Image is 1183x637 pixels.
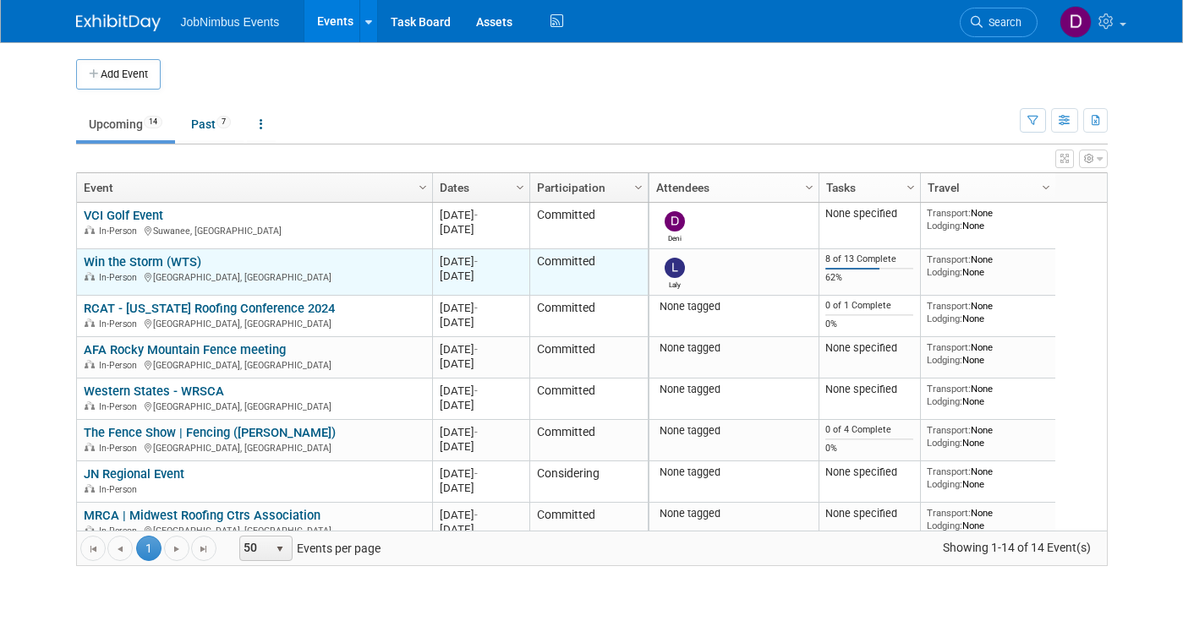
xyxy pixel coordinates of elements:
span: Go to the last page [197,542,211,556]
span: Column Settings [513,181,527,194]
div: [DATE] [440,425,522,439]
div: None tagged [655,465,812,479]
td: Committed [529,296,648,337]
span: Go to the first page [86,542,100,556]
span: - [474,343,478,356]
td: Considering [529,461,648,503]
td: Committed [529,503,648,544]
div: None None [927,383,1049,407]
div: [DATE] [440,466,522,481]
a: Column Settings [901,173,920,199]
span: Lodging: [927,520,962,531]
img: In-Person Event [85,360,95,368]
img: In-Person Event [85,272,95,280]
td: Committed [529,378,648,420]
span: Transport: [927,424,971,436]
span: In-Person [99,272,142,283]
span: In-Person [99,318,142,329]
div: [GEOGRAPHIC_DATA], [GEOGRAPHIC_DATA] [84,316,424,330]
img: In-Person Event [85,401,95,410]
div: None None [927,300,1049,324]
span: In-Person [99,360,142,371]
div: [DATE] [440,315,522,329]
span: In-Person [99,525,142,536]
div: Laly Matos [660,278,689,289]
span: In-Person [99,226,142,237]
div: 0 of 1 Complete [825,300,913,312]
span: Go to the previous page [113,542,127,556]
a: Go to the previous page [107,536,133,561]
div: None None [927,253,1049,278]
a: Column Settings [629,173,648,199]
span: Lodging: [927,478,962,490]
div: [GEOGRAPHIC_DATA], [GEOGRAPHIC_DATA] [84,357,424,372]
a: Column Settings [1037,173,1055,199]
a: Event [84,173,421,202]
a: Attendees [656,173,808,202]
img: In-Person Event [85,525,95,534]
div: [DATE] [440,254,522,269]
span: Showing 1-14 of 14 Event(s) [927,536,1106,559]
div: [DATE] [440,342,522,357]
a: RCAT - [US_STATE] Roofing Conference 2024 [84,301,335,316]
div: None specified [825,341,913,355]
div: [DATE] [440,357,522,371]
span: Lodging: [927,437,962,449]
span: Transport: [927,207,971,219]
a: MRCA | Midwest Roofing Ctrs Association [84,508,320,523]
a: Upcoming14 [76,108,175,140]
img: ExhibitDay [76,14,161,31]
a: Dates [440,173,518,202]
a: Column Settings [800,173,819,199]
a: JN Regional Event [84,466,184,482]
span: Column Settings [1039,181,1053,194]
div: [DATE] [440,398,522,412]
span: select [273,542,287,556]
div: [DATE] [440,522,522,536]
div: [DATE] [440,439,522,454]
div: [GEOGRAPHIC_DATA], [GEOGRAPHIC_DATA] [84,440,424,455]
div: None None [927,465,1049,490]
a: Participation [537,173,637,202]
span: - [474,384,478,397]
span: In-Person [99,443,142,454]
span: JobNimbus Events [181,15,280,29]
div: None None [927,507,1049,531]
a: Column Settings [511,173,529,199]
img: In-Person Event [85,484,95,493]
div: None tagged [655,341,812,355]
span: Lodging: [927,354,962,366]
a: Win the Storm (WTS) [84,254,201,269]
span: In-Person [99,401,142,412]
img: Deni Blair [1060,6,1092,38]
div: None tagged [655,507,812,520]
td: Committed [529,337,648,378]
td: Committed [529,203,648,249]
span: - [474,209,478,221]
span: Column Settings [416,181,430,194]
span: - [474,302,478,314]
span: Transport: [927,253,971,265]
span: In-Person [99,484,142,495]
span: Column Settings [802,181,816,194]
a: Past7 [178,108,244,140]
a: VCI Golf Event [84,208,163,223]
div: [DATE] [440,222,522,237]
span: 7 [216,116,231,128]
div: 0 of 4 Complete [825,424,913,436]
div: 8 of 13 Complete [825,253,913,265]
span: Lodging: [927,220,962,231]
a: Go to the last page [191,536,216,561]
div: 62% [825,272,913,284]
span: - [474,509,478,521]
a: Travel [928,173,1044,202]
span: - [474,255,478,268]
div: None specified [825,383,913,396]
span: Transport: [927,465,971,477]
a: Tasks [826,173,909,202]
div: [DATE] [440,481,522,495]
a: Search [960,8,1038,37]
div: None specified [825,465,913,479]
span: - [474,467,478,480]
td: Committed [529,420,648,461]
